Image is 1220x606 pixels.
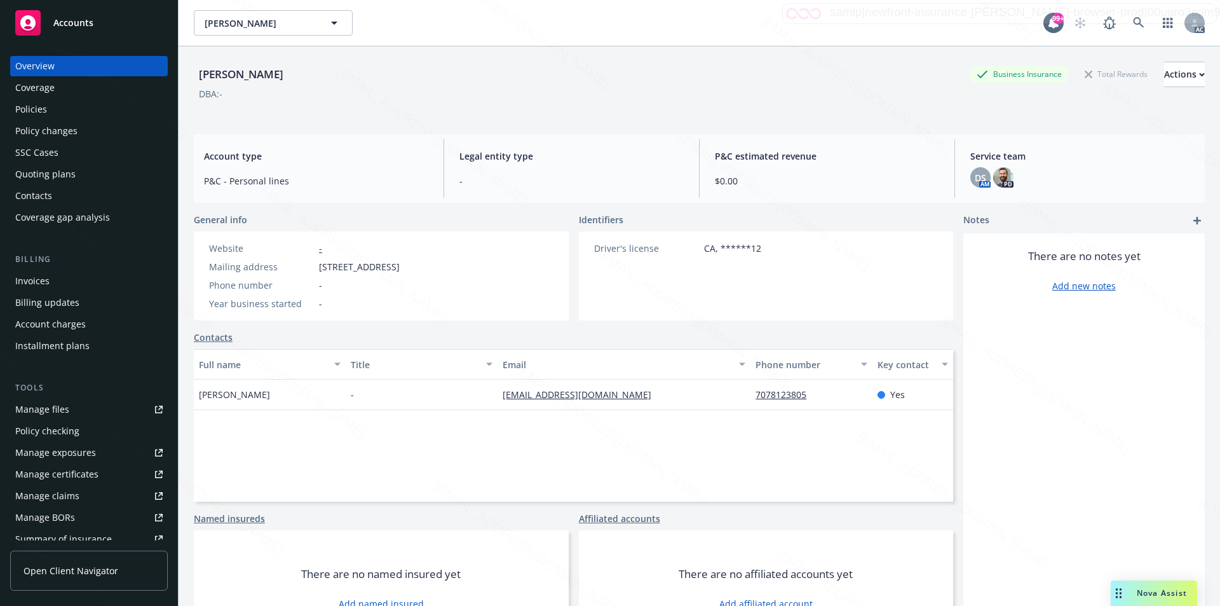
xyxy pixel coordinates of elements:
div: Manage BORs [15,507,75,528]
button: Title [346,349,498,380]
span: - [351,388,354,401]
div: Key contact [878,358,934,371]
a: Manage BORs [10,507,168,528]
div: Overview [15,56,55,76]
a: - [319,242,322,254]
div: Coverage [15,78,55,98]
div: [PERSON_NAME] [194,66,288,83]
div: Full name [199,358,327,371]
span: - [459,174,684,188]
a: Invoices [10,271,168,291]
button: Phone number [750,349,872,380]
div: Driver's license [594,242,699,255]
a: Report a Bug [1097,10,1122,36]
a: Account charges [10,314,168,334]
span: Legal entity type [459,149,684,163]
a: Policy checking [10,421,168,441]
a: Accounts [10,5,168,41]
div: Mailing address [209,260,314,273]
span: - [319,279,322,292]
a: Manage files [10,399,168,420]
a: Installment plans [10,336,168,356]
div: Website [209,242,314,255]
a: Overview [10,56,168,76]
a: Policies [10,99,168,120]
div: Contacts [15,186,52,206]
img: photo [993,167,1013,188]
div: Invoices [15,271,50,291]
a: Start snowing [1067,10,1093,36]
a: Policy changes [10,121,168,141]
a: Quoting plans [10,164,168,184]
span: P&C - Personal lines [204,174,428,188]
div: Manage claims [15,486,79,506]
div: Title [351,358,478,371]
div: Year business started [209,297,314,310]
div: Summary of insurance [15,529,112,549]
span: There are no named insured yet [301,567,461,582]
div: Manage certificates [15,464,98,485]
div: Phone number [756,358,853,371]
div: Tools [10,382,168,394]
span: There are no affiliated accounts yet [679,567,853,582]
div: Policies [15,99,47,120]
a: Add new notes [1052,279,1116,293]
a: Affiliated accounts [579,512,660,525]
a: Contacts [194,331,233,344]
span: Yes [890,388,905,401]
span: DS [975,171,986,184]
div: Billing updates [15,293,79,313]
div: Total Rewards [1078,66,1154,82]
a: Named insureds [194,512,265,525]
span: P&C estimated revenue [715,149,939,163]
a: Manage certificates [10,464,168,485]
div: Manage exposures [15,443,96,463]
div: Business Insurance [970,66,1068,82]
div: SSC Cases [15,142,58,163]
div: Phone number [209,279,314,292]
a: Manage exposures [10,443,168,463]
a: Coverage [10,78,168,98]
div: Actions [1164,62,1205,86]
a: Summary of insurance [10,529,168,549]
button: Nova Assist [1111,581,1197,606]
span: $0.00 [715,174,939,188]
div: Manage files [15,399,69,420]
div: Email [503,358,731,371]
div: Policy changes [15,121,78,141]
a: Search [1126,10,1151,36]
span: Identifiers [579,213,623,226]
div: Drag to move [1111,581,1127,606]
span: Notes [963,213,989,228]
a: [EMAIL_ADDRESS][DOMAIN_NAME] [503,389,661,401]
span: [PERSON_NAME] [199,388,270,401]
a: Contacts [10,186,168,206]
a: 7078123805 [756,389,817,401]
div: Coverage gap analysis [15,207,110,228]
a: Billing updates [10,293,168,313]
a: Manage claims [10,486,168,506]
span: - [319,297,322,310]
a: Switch app [1155,10,1181,36]
span: [PERSON_NAME] [205,17,315,30]
a: Coverage gap analysis [10,207,168,228]
div: Billing [10,253,168,266]
span: General info [194,213,247,226]
span: There are no notes yet [1028,249,1141,264]
div: DBA: - [199,87,222,100]
button: [PERSON_NAME] [194,10,353,36]
button: Key contact [872,349,953,380]
span: Service team [970,149,1195,163]
div: 99+ [1052,13,1064,24]
button: Email [498,349,750,380]
div: Quoting plans [15,164,76,184]
div: Installment plans [15,336,90,356]
a: SSC Cases [10,142,168,163]
span: Nova Assist [1137,588,1187,598]
span: Accounts [53,18,93,28]
span: [STREET_ADDRESS] [319,260,400,273]
a: add [1189,213,1205,228]
span: Account type [204,149,428,163]
button: Full name [194,349,346,380]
